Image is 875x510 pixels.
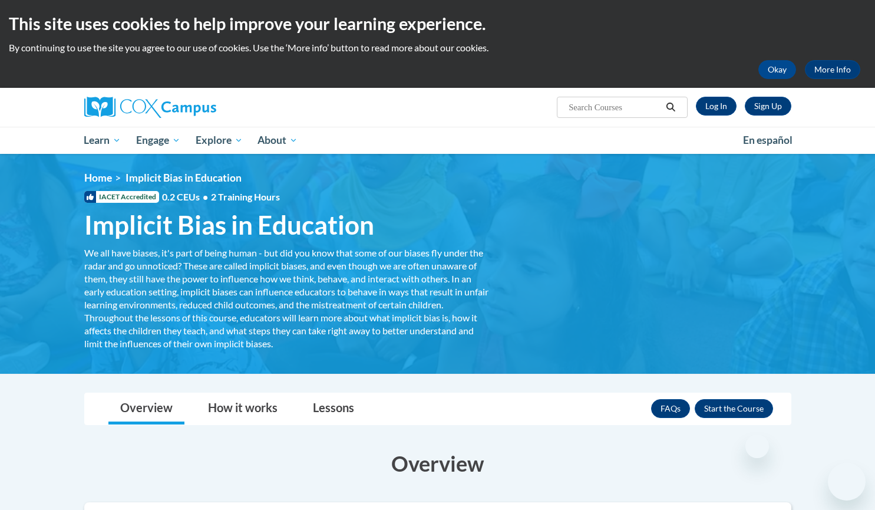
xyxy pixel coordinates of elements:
span: 2 Training Hours [211,191,280,202]
span: About [257,133,298,147]
p: By continuing to use the site you agree to our use of cookies. Use the ‘More info’ button to read... [9,41,860,54]
a: Cox Campus [84,97,308,118]
span: Learn [84,133,121,147]
a: Overview [108,393,184,425]
a: About [250,127,305,154]
img: Cox Campus [84,97,216,118]
a: En español [735,128,800,153]
button: Okay [758,60,796,79]
span: IACET Accredited [84,191,159,203]
a: Register [745,97,791,116]
span: Implicit Bias in Education [84,209,374,241]
a: FAQs [651,399,690,418]
iframe: Button to launch messaging window [828,463,866,501]
input: Search Courses [567,100,662,114]
a: How it works [196,393,289,425]
a: Lessons [301,393,366,425]
span: En español [743,134,793,146]
span: 0.2 CEUs [162,190,280,203]
a: More Info [805,60,860,79]
span: Implicit Bias in Education [126,172,242,184]
h3: Overview [84,449,791,478]
a: Log In [696,97,737,116]
a: Home [84,172,112,184]
h2: This site uses cookies to help improve your learning experience. [9,12,860,35]
div: We all have biases, it's part of being human - but did you know that some of our biases fly under... [84,246,491,350]
div: Main menu [67,127,809,154]
span: Engage [136,133,180,147]
button: Search [662,100,679,114]
button: Enroll [695,399,773,418]
span: • [203,191,208,202]
a: Learn [77,127,129,154]
iframe: Close message [745,435,769,458]
a: Engage [128,127,188,154]
a: Explore [188,127,250,154]
span: Explore [196,133,243,147]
